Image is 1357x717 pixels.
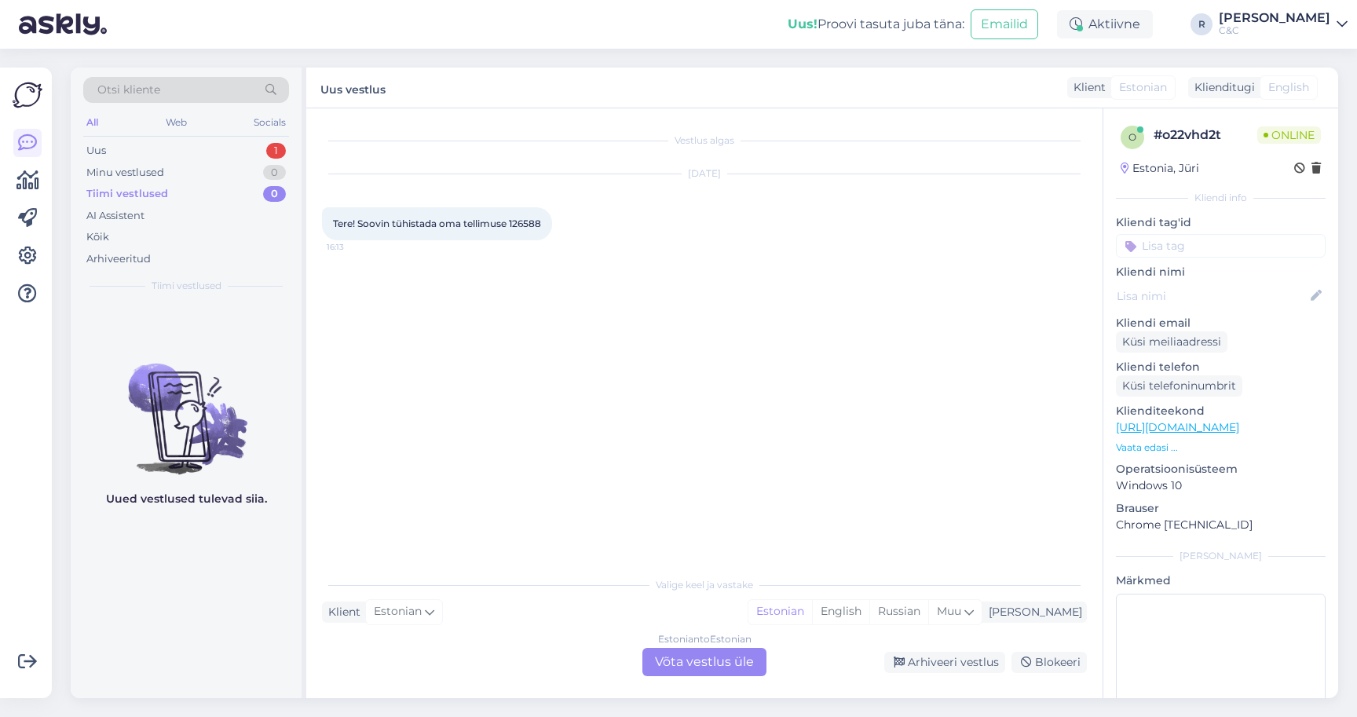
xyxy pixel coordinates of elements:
div: Uus [86,143,106,159]
p: Brauser [1116,500,1326,517]
div: 0 [263,186,286,202]
div: Valige keel ja vastake [322,578,1087,592]
div: Klienditugi [1188,79,1255,96]
div: 1 [266,143,286,159]
label: Uus vestlus [320,77,386,98]
p: Kliendi telefon [1116,359,1326,375]
div: [DATE] [322,166,1087,181]
span: English [1268,79,1309,96]
img: No chats [71,335,302,477]
b: Uus! [788,16,817,31]
div: English [812,600,869,624]
span: Tere! Soovin tühistada oma tellimuse 126588 [333,218,541,229]
span: Estonian [1119,79,1167,96]
div: Russian [869,600,928,624]
div: Võta vestlus üle [642,648,766,676]
div: Arhiveeritud [86,251,151,267]
input: Lisa nimi [1117,287,1308,305]
p: Uued vestlused tulevad siia. [106,491,267,507]
img: Askly Logo [13,80,42,110]
div: C&C [1219,24,1330,37]
div: Estonian to Estonian [658,632,752,646]
div: [PERSON_NAME] [982,604,1082,620]
div: Küsi meiliaadressi [1116,331,1227,353]
div: All [83,112,101,133]
div: Estonia, Jüri [1121,160,1199,177]
p: Kliendi nimi [1116,264,1326,280]
div: Proovi tasuta juba täna: [788,15,964,34]
p: Klienditeekond [1116,403,1326,419]
span: 16:13 [327,241,386,253]
div: 0 [263,165,286,181]
div: Minu vestlused [86,165,164,181]
div: Küsi telefoninumbrit [1116,375,1242,397]
p: Operatsioonisüsteem [1116,461,1326,477]
div: [PERSON_NAME] [1116,549,1326,563]
div: Vestlus algas [322,134,1087,148]
div: Web [163,112,190,133]
span: Muu [937,604,961,618]
div: Arhiveeri vestlus [884,652,1005,673]
span: Otsi kliente [97,82,160,98]
div: [PERSON_NAME] [1219,12,1330,24]
span: Estonian [374,603,422,620]
div: Kliendi info [1116,191,1326,205]
span: Online [1257,126,1321,144]
div: AI Assistent [86,208,144,224]
p: Kliendi tag'id [1116,214,1326,231]
p: Chrome [TECHNICAL_ID] [1116,517,1326,533]
a: [URL][DOMAIN_NAME] [1116,420,1239,434]
span: o [1128,131,1136,143]
div: Klient [322,604,360,620]
a: [PERSON_NAME]C&C [1219,12,1348,37]
p: Märkmed [1116,573,1326,589]
div: Klient [1067,79,1106,96]
div: Kõik [86,229,109,245]
p: Vaata edasi ... [1116,441,1326,455]
div: Aktiivne [1057,10,1153,38]
div: # o22vhd2t [1154,126,1257,144]
span: Tiimi vestlused [152,279,221,293]
div: Blokeeri [1011,652,1087,673]
button: Emailid [971,9,1038,39]
p: Kliendi email [1116,315,1326,331]
div: Socials [251,112,289,133]
p: Windows 10 [1116,477,1326,494]
div: Estonian [748,600,812,624]
div: Tiimi vestlused [86,186,168,202]
input: Lisa tag [1116,234,1326,258]
div: R [1191,13,1213,35]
